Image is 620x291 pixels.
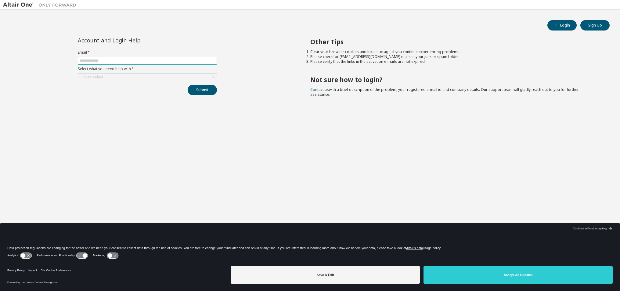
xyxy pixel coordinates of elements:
[310,49,599,54] li: Clear your browser cookies and local storage, if you continue experiencing problems.
[580,20,610,31] button: Sign Up
[547,20,577,31] button: Login
[3,2,79,8] img: Altair One
[310,54,599,59] li: Please check for [EMAIL_ADDRESS][DOMAIN_NAME] mails in your junk or spam folder.
[78,38,189,43] div: Account and Login Help
[188,85,217,95] button: Submit
[310,76,599,84] h2: Not sure how to login?
[78,66,217,71] label: Select what you need help with
[310,87,329,92] a: Contact us
[79,75,103,80] div: Click to select
[310,59,599,64] li: Please verify that the links in the activation e-mails are not expired.
[310,87,579,97] span: with a brief description of the problem, your registered e-mail id and company details. Our suppo...
[310,38,599,46] h2: Other Tips
[78,74,217,81] div: Click to select
[78,50,217,55] label: Email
